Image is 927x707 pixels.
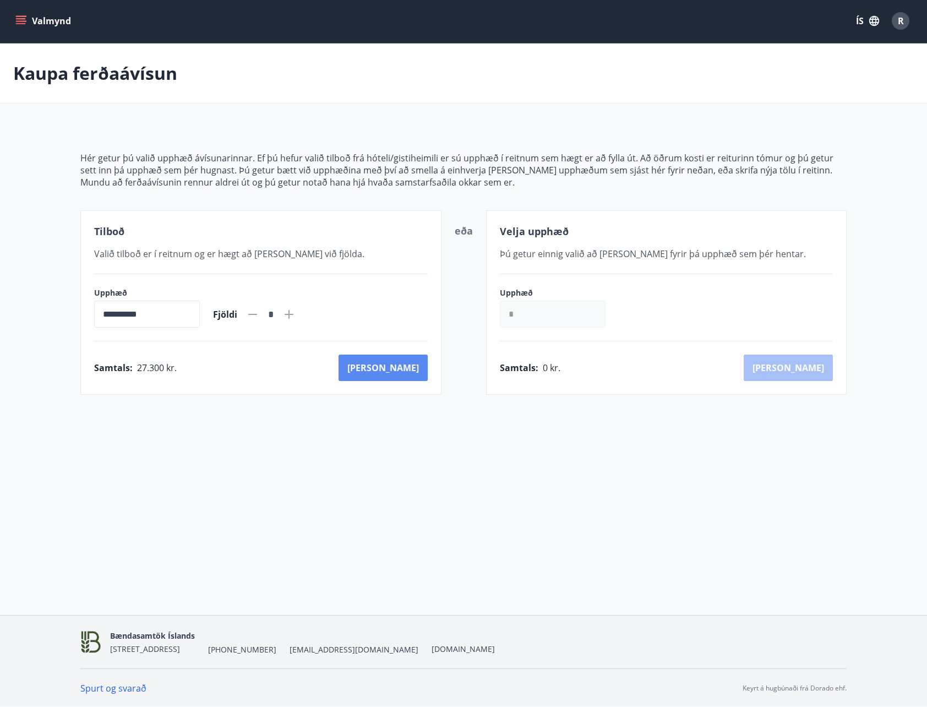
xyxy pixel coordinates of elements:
[887,8,914,34] button: R
[500,287,617,298] label: Upphæð
[432,644,495,654] a: [DOMAIN_NAME]
[500,225,569,238] span: Velja upphæð
[94,225,124,238] span: Tilboð
[80,176,847,188] p: Mundu að ferðaávísunin rennur aldrei út og þú getur notað hana hjá hvaða samstarfsaðila okkar sem...
[110,644,180,654] span: [STREET_ADDRESS]
[80,152,847,176] p: Hér getur þú valið upphæð ávísunarinnar. Ef þú hefur valið tilboð frá hóteli/gistiheimili er sú u...
[850,11,885,31] button: ÍS
[339,355,428,381] button: [PERSON_NAME]
[208,644,276,655] span: [PHONE_NUMBER]
[290,644,418,655] span: [EMAIL_ADDRESS][DOMAIN_NAME]
[94,287,200,298] label: Upphæð
[213,308,237,320] span: Fjöldi
[80,682,146,694] a: Spurt og svarað
[543,362,560,374] span: 0 kr.
[898,15,904,27] span: R
[137,362,177,374] span: 27.300 kr.
[455,224,473,237] span: eða
[94,248,364,260] span: Valið tilboð er í reitnum og er hægt að [PERSON_NAME] við fjölda.
[94,362,133,374] span: Samtals :
[500,362,538,374] span: Samtals :
[13,11,75,31] button: menu
[13,61,177,85] p: Kaupa ferðaávísun
[500,248,806,260] span: Þú getur einnig valið að [PERSON_NAME] fyrir þá upphæð sem þér hentar.
[743,683,847,693] p: Keyrt á hugbúnaði frá Dorado ehf.
[80,630,101,654] img: 2aDbt2Rg6yHZme2i5sJufPfIVoFiG0feiFzq86Ft.png
[110,630,195,641] span: Bændasamtök Íslands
